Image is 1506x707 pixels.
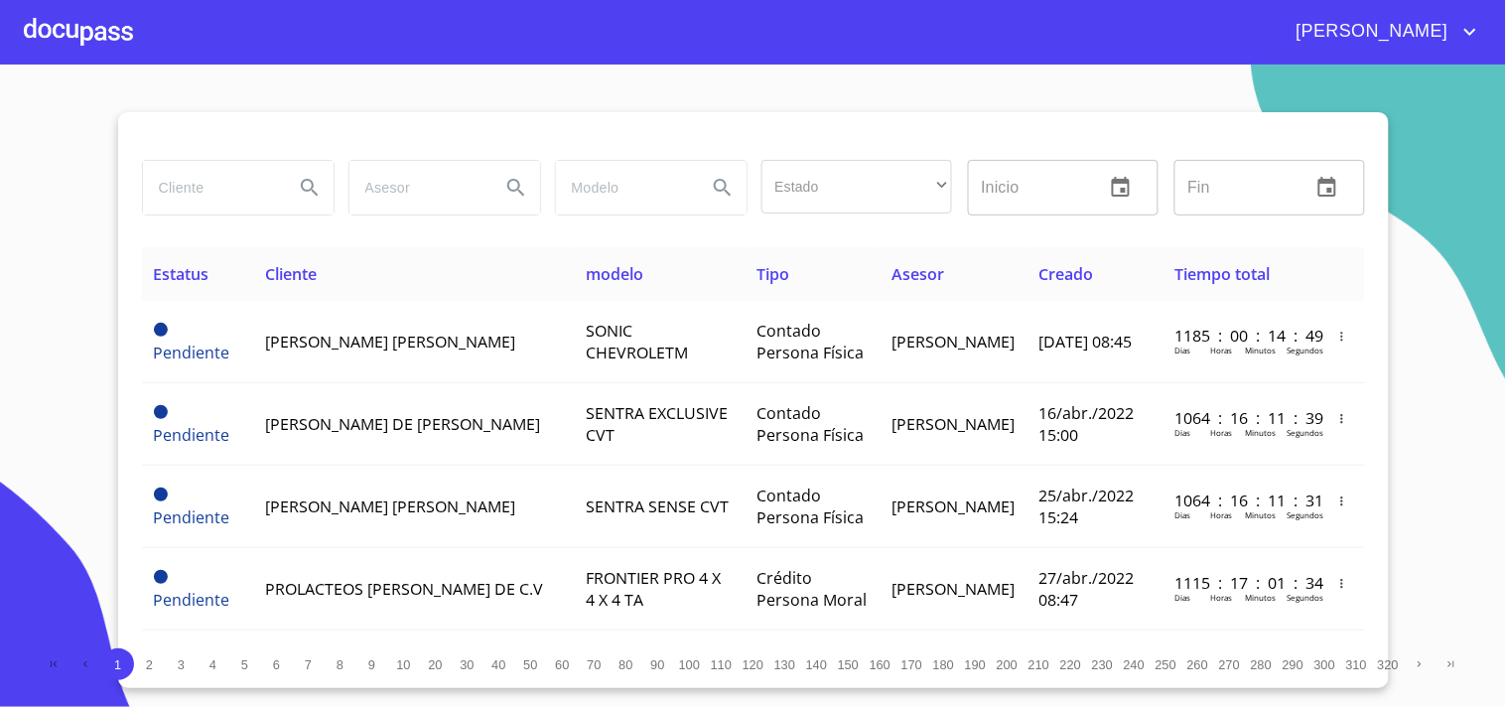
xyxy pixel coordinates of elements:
button: 30 [452,648,483,680]
button: 4 [198,648,229,680]
button: 6 [261,648,293,680]
span: 9 [368,657,375,672]
span: Tipo [756,263,789,285]
button: 50 [515,648,547,680]
p: Minutos [1245,427,1276,438]
span: 20 [428,657,442,672]
span: 110 [711,657,732,672]
span: 5 [241,657,248,672]
button: Search [699,164,747,212]
div: ​ [761,160,952,213]
span: 230 [1092,657,1113,672]
p: Segundos [1287,427,1323,438]
span: 10 [396,657,410,672]
span: Contado Persona Física [756,402,864,446]
p: Dias [1174,509,1190,520]
input: search [143,161,278,214]
span: Pendiente [154,589,230,611]
span: 180 [933,657,954,672]
p: Dias [1174,592,1190,603]
span: 200 [997,657,1018,672]
p: Minutos [1245,509,1276,520]
button: Search [286,164,334,212]
span: SONIC CHEVROLETM [586,320,688,363]
button: 130 [769,648,801,680]
span: 140 [806,657,827,672]
button: 120 [738,648,769,680]
span: Pendiente [154,488,168,501]
button: 210 [1024,648,1055,680]
span: 190 [965,657,986,672]
span: PROLACTEOS [PERSON_NAME] DE C.V [265,578,543,600]
button: 160 [865,648,896,680]
span: 27/abr./2022 08:47 [1038,567,1134,611]
input: search [556,161,691,214]
button: 170 [896,648,928,680]
span: 210 [1028,657,1049,672]
span: 30 [460,657,474,672]
button: 310 [1341,648,1373,680]
button: 3 [166,648,198,680]
span: 150 [838,657,859,672]
button: 100 [674,648,706,680]
button: Search [492,164,540,212]
span: 290 [1283,657,1303,672]
button: 140 [801,648,833,680]
span: Cliente [265,263,317,285]
p: Segundos [1287,345,1323,355]
span: 220 [1060,657,1081,672]
span: FRONTIER PRO 4 X 4 X 4 TA [586,567,721,611]
button: 7 [293,648,325,680]
span: [PERSON_NAME] [891,578,1015,600]
p: Horas [1210,509,1232,520]
p: Minutos [1245,592,1276,603]
span: Creado [1038,263,1093,285]
button: 260 [1182,648,1214,680]
span: [DATE] 08:45 [1038,331,1132,353]
span: 50 [523,657,537,672]
button: 270 [1214,648,1246,680]
button: 20 [420,648,452,680]
button: 40 [483,648,515,680]
span: 270 [1219,657,1240,672]
span: Contado Persona Física [756,485,864,528]
button: 280 [1246,648,1278,680]
span: Contado Persona Física [756,320,864,363]
button: 70 [579,648,611,680]
button: account of current user [1282,16,1482,48]
span: Pendiente [154,405,168,419]
button: 320 [1373,648,1405,680]
button: 9 [356,648,388,680]
button: 1 [102,648,134,680]
span: Pendiente [154,342,230,363]
span: 90 [650,657,664,672]
span: 40 [491,657,505,672]
span: [PERSON_NAME] DE [PERSON_NAME] [265,413,540,435]
span: 120 [743,657,763,672]
span: 1 [114,657,121,672]
span: 300 [1314,657,1335,672]
span: 170 [901,657,922,672]
button: 240 [1119,648,1151,680]
button: 60 [547,648,579,680]
p: Segundos [1287,509,1323,520]
button: 110 [706,648,738,680]
span: 100 [679,657,700,672]
span: 310 [1346,657,1367,672]
button: 90 [642,648,674,680]
span: [PERSON_NAME] [891,495,1015,517]
button: 290 [1278,648,1309,680]
span: 240 [1124,657,1145,672]
button: 80 [611,648,642,680]
span: SENTRA EXCLUSIVE CVT [586,402,728,446]
span: 70 [587,657,601,672]
span: [PERSON_NAME] [1282,16,1458,48]
span: Tiempo total [1174,263,1270,285]
span: 16/abr./2022 15:00 [1038,402,1134,446]
span: 6 [273,657,280,672]
p: Horas [1210,592,1232,603]
p: Dias [1174,427,1190,438]
span: [PERSON_NAME] [PERSON_NAME] [265,495,515,517]
button: 200 [992,648,1024,680]
span: Asesor [891,263,944,285]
